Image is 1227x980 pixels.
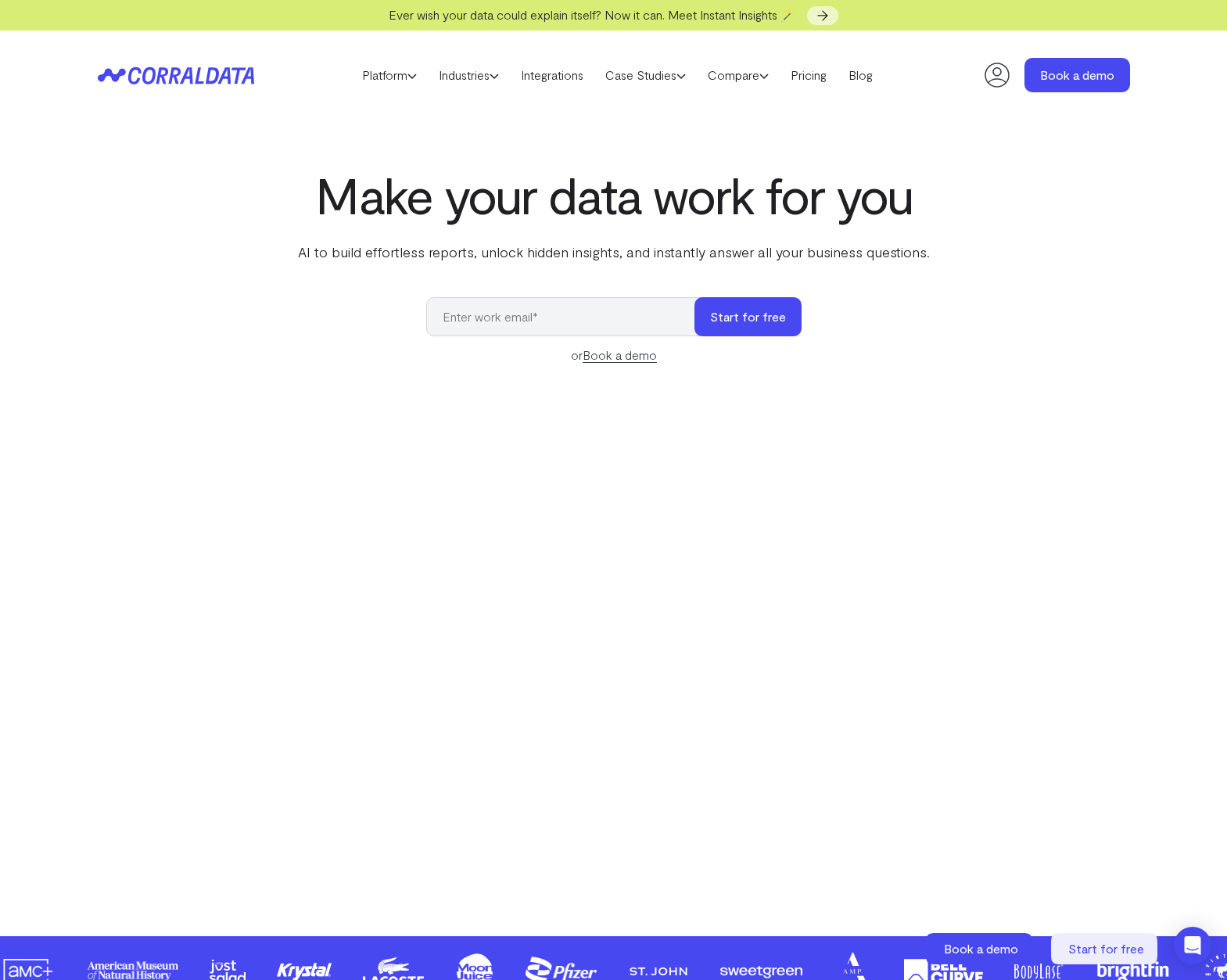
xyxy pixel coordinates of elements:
[1174,927,1211,964] div: Open Intercom Messenger
[594,63,697,87] a: Case Studies
[389,7,796,22] span: Ever wish your data could explain itself? Now it can. Meet Instant Insights 🪄
[1024,58,1130,92] a: Book a demo
[428,63,510,87] a: Industries
[583,347,657,363] a: Book a demo
[295,167,933,223] h1: Make your data work for you
[780,63,838,87] a: Pricing
[926,933,1035,964] a: Book a demo
[510,63,594,87] a: Integrations
[295,242,933,262] p: AI to build effortless reports, unlock hidden insights, and instantly answer all your business qu...
[694,297,802,336] button: Start for free
[838,63,884,87] a: Blog
[697,63,780,87] a: Compare
[351,63,428,87] a: Platform
[1051,933,1161,964] a: Start for free
[426,346,802,364] div: or
[426,297,710,336] input: Enter work email*
[1068,941,1144,956] span: Start for free
[944,941,1018,956] span: Book a demo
